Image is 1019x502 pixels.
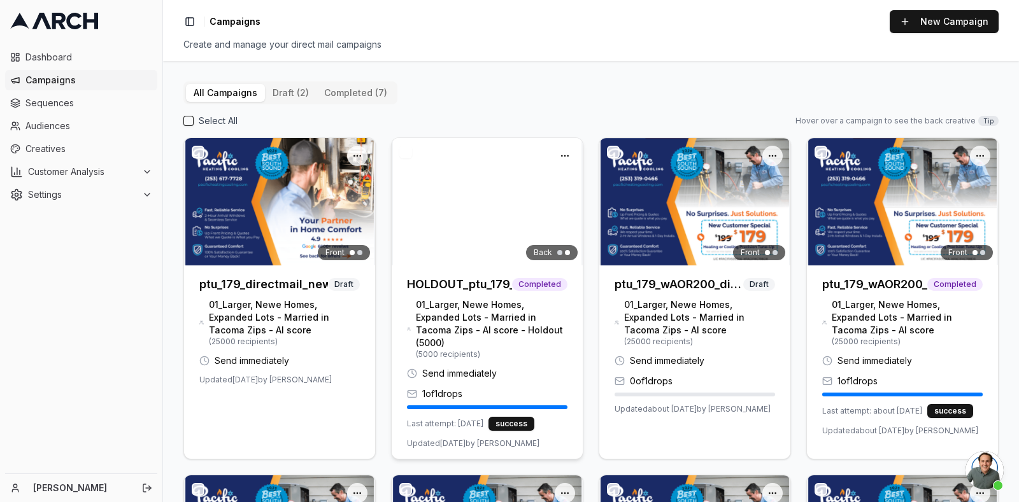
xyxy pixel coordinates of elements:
[807,138,998,265] img: Front creative for ptu_179_wAOR200_directmail_tacoma_sept2025
[199,375,332,385] span: Updated [DATE] by [PERSON_NAME]
[741,248,760,258] span: Front
[624,337,775,347] span: ( 25000 recipients)
[199,115,238,127] label: Select All
[25,143,152,155] span: Creatives
[25,97,152,109] span: Sequences
[488,417,534,431] div: success
[927,278,983,291] span: Completed
[33,482,128,494] a: [PERSON_NAME]
[265,84,317,102] button: draft (2)
[416,298,567,349] span: 01_Larger, Newe Homes, Expanded Lots - Married in Tacoma Zips - AI score - Holdout (5000)
[5,162,157,182] button: Customer Analysis
[822,275,927,293] h3: ptu_179_wAOR200_directmail_tacoma_sept2025
[5,70,157,90] a: Campaigns
[422,387,462,400] span: 1 of 1 drops
[832,337,983,347] span: ( 25000 recipients)
[890,10,999,33] button: New Campaign
[183,38,999,51] div: Create and manage your direct mail campaigns
[837,354,912,367] span: Send immediately
[5,185,157,205] button: Settings
[328,278,360,291] span: Draft
[209,298,360,337] span: 01_Larger, Newe Homes, Expanded Lots - Married in Tacoma Zips - AI score
[795,116,976,126] span: Hover over a campaign to see the back creative
[407,438,539,449] span: Updated [DATE] by [PERSON_NAME]
[416,349,567,359] span: ( 5000 recipients)
[5,139,157,159] a: Creatives
[184,138,375,265] img: Front creative for ptu_179_directmail_newcustomers_sept2025
[28,165,137,178] span: Customer Analysis
[743,278,775,291] span: Draft
[407,275,512,293] h3: HOLDOUT_ptu_179_wAOR200_directmail_tacoma_sept2025
[630,375,673,387] span: 0 of 1 drops
[25,120,152,132] span: Audiences
[978,116,999,126] span: Tip
[422,367,497,380] span: Send immediately
[512,278,567,291] span: Completed
[25,51,152,64] span: Dashboard
[199,275,328,293] h3: ptu_179_directmail_newcustomers_sept2025
[837,375,878,387] span: 1 of 1 drops
[615,404,771,414] span: Updated about [DATE] by [PERSON_NAME]
[927,404,973,418] div: success
[28,188,137,201] span: Settings
[138,479,156,497] button: Log out
[534,248,552,258] span: Back
[615,275,743,293] h3: ptu_179_wAOR200_directmail_tacoma_sept2025 (Copy)
[5,93,157,113] a: Sequences
[822,406,922,416] span: Last attempt: about [DATE]
[832,298,983,337] span: 01_Larger, Newe Homes, Expanded Lots - Married in Tacoma Zips - AI score
[630,354,704,367] span: Send immediately
[966,451,1004,489] div: Open chat
[325,248,345,258] span: Front
[25,74,152,87] span: Campaigns
[407,419,483,429] span: Last attempt: [DATE]
[948,248,967,258] span: Front
[215,354,289,367] span: Send immediately
[210,15,260,28] nav: breadcrumb
[624,298,775,337] span: 01_Larger, Newe Homes, Expanded Lots - Married in Tacoma Zips - AI score
[392,138,583,265] img: Back creative for HOLDOUT_ptu_179_wAOR200_directmail_tacoma_sept2025
[186,84,265,102] button: All Campaigns
[5,116,157,136] a: Audiences
[5,47,157,67] a: Dashboard
[599,138,790,265] img: Front creative for ptu_179_wAOR200_directmail_tacoma_sept2025 (Copy)
[822,426,978,436] span: Updated about [DATE] by [PERSON_NAME]
[209,337,360,347] span: ( 25000 recipients)
[210,15,260,28] span: Campaigns
[317,84,395,102] button: completed (7)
